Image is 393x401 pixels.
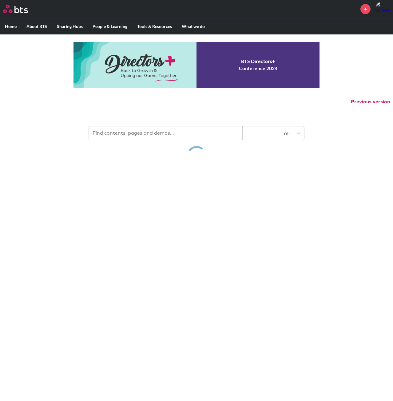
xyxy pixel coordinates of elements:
[22,18,52,34] label: About BTS
[375,2,390,16] a: Profile
[73,42,320,88] a: Conference 2024
[132,18,177,34] label: Tools & Resources
[375,2,390,16] img: Lorenzo Andretti
[360,4,371,14] a: +
[3,5,28,13] img: BTS Logo
[246,130,290,137] div: All
[88,18,132,34] label: People & Learning
[351,98,390,105] button: Previous version
[89,126,243,140] input: Find contents, pages and demos...
[177,18,210,34] label: What we do
[52,18,88,34] label: Sharing Hubs
[3,5,39,13] a: Go home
